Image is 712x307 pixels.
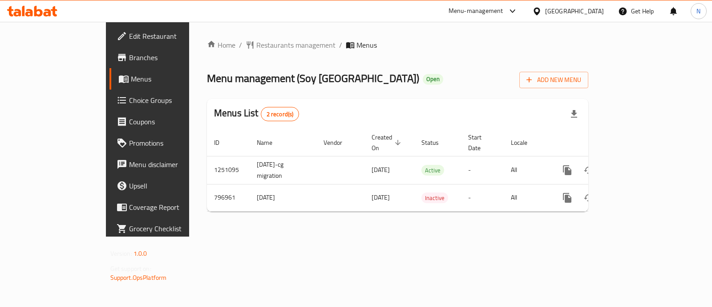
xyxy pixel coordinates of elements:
[129,138,218,148] span: Promotions
[261,107,299,121] div: Total records count
[109,68,225,90] a: Menus
[372,132,404,153] span: Created On
[110,263,151,274] span: Get support on:
[133,248,147,259] span: 1.0.0
[207,156,250,184] td: 1251095
[261,110,299,119] span: 2 record(s)
[339,40,342,50] li: /
[421,165,444,176] span: Active
[207,68,419,88] span: Menu management ( Soy [GEOGRAPHIC_DATA] )
[461,156,504,184] td: -
[207,129,649,212] table: enhanced table
[239,40,242,50] li: /
[129,159,218,170] span: Menu disclaimer
[557,187,578,209] button: more
[250,156,316,184] td: [DATE]-cg migration
[461,184,504,211] td: -
[372,164,390,176] span: [DATE]
[557,160,578,181] button: more
[129,223,218,234] span: Grocery Checklist
[110,272,167,283] a: Support.OpsPlatform
[423,75,443,83] span: Open
[109,47,225,68] a: Branches
[109,196,225,218] a: Coverage Report
[696,6,700,16] span: N
[421,192,448,203] div: Inactive
[511,137,539,148] span: Locale
[257,137,284,148] span: Name
[207,40,588,50] nav: breadcrumb
[526,74,581,86] span: Add New Menu
[110,248,132,259] span: Version:
[109,218,225,239] a: Grocery Checklist
[109,132,225,154] a: Promotions
[504,156,550,184] td: All
[578,160,599,181] button: Change Status
[129,31,218,41] span: Edit Restaurant
[129,52,218,63] span: Branches
[109,175,225,196] a: Upsell
[246,40,336,50] a: Restaurants management
[578,187,599,209] button: Change Status
[356,40,377,50] span: Menus
[109,154,225,175] a: Menu disclaimer
[207,184,250,211] td: 796961
[256,40,336,50] span: Restaurants management
[423,74,443,85] div: Open
[131,74,218,84] span: Menus
[504,184,550,211] td: All
[324,137,354,148] span: Vendor
[563,103,585,125] div: Export file
[550,129,649,156] th: Actions
[129,95,218,106] span: Choice Groups
[250,184,316,211] td: [DATE]
[468,132,493,153] span: Start Date
[519,72,588,88] button: Add New Menu
[421,137,450,148] span: Status
[109,111,225,132] a: Coupons
[449,6,503,16] div: Menu-management
[372,192,390,203] span: [DATE]
[109,25,225,47] a: Edit Restaurant
[129,116,218,127] span: Coupons
[129,180,218,191] span: Upsell
[129,202,218,213] span: Coverage Report
[214,137,231,148] span: ID
[214,106,299,121] h2: Menus List
[109,90,225,111] a: Choice Groups
[421,193,448,203] span: Inactive
[545,6,604,16] div: [GEOGRAPHIC_DATA]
